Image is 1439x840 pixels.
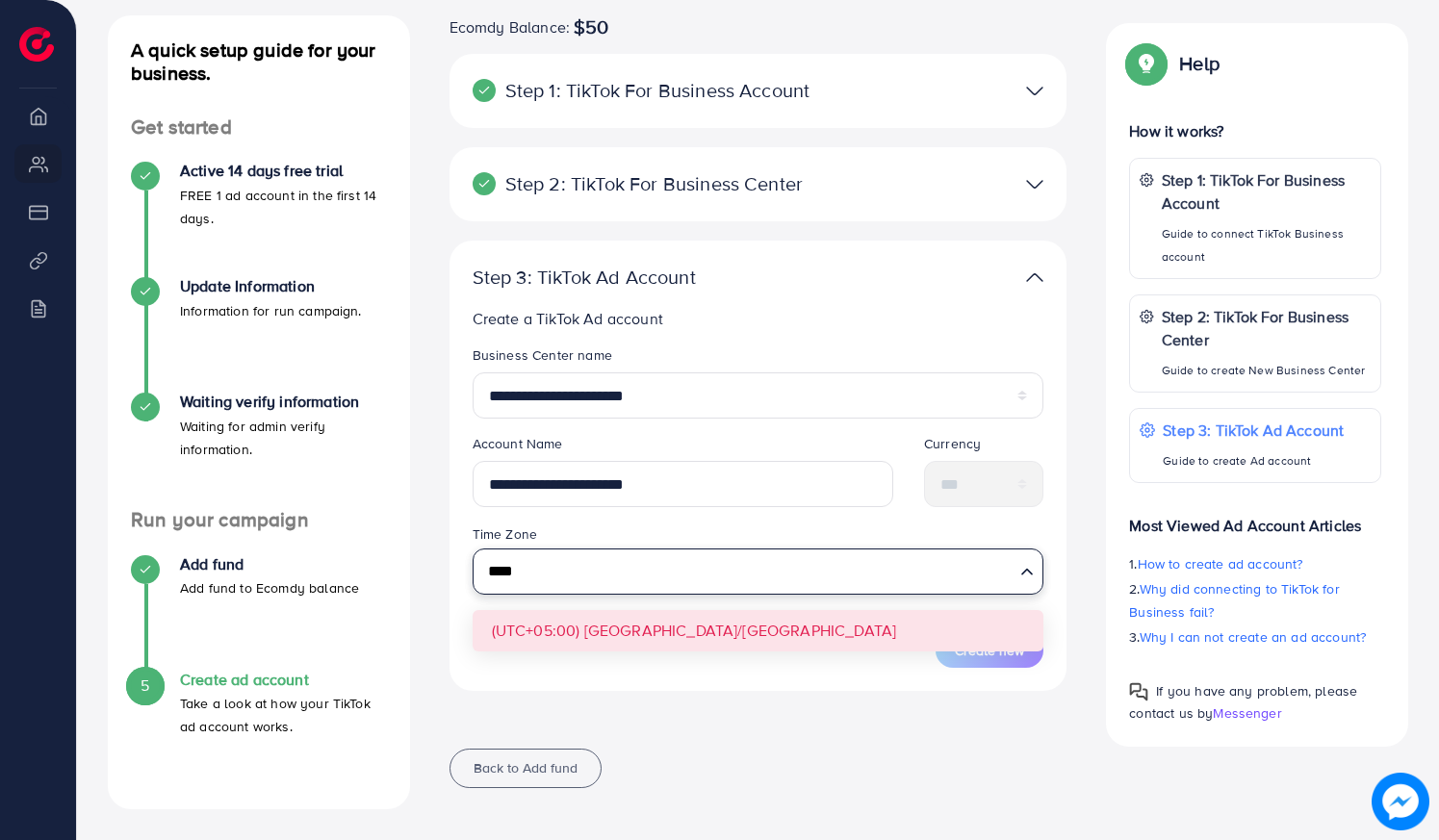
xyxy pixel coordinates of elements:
li: (UTC+05:00) [GEOGRAPHIC_DATA]/[GEOGRAPHIC_DATA] [473,610,1044,651]
p: Guide to connect TikTok Business account [1162,222,1371,268]
h4: Active 14 days free trial [180,162,387,180]
span: Back to Add fund [474,758,578,777]
p: 3. [1129,625,1381,649]
h4: Update Information [180,277,362,295]
li: Update Information [108,277,410,393]
li: Add fund [108,555,410,671]
p: 2. [1129,577,1381,624]
img: Popup guide [1129,46,1164,81]
span: Ecomdy Balance: [450,15,570,38]
h4: Waiting verify information [180,393,387,411]
span: 5 [141,675,149,697]
img: image [1372,773,1429,830]
p: Step 3: TikTok Ad Account [1163,419,1344,442]
p: Information for run campaign. [180,299,362,322]
p: FREE 1 ad account in the first 14 days. [180,184,387,230]
img: TikTok partner [1026,170,1043,198]
button: Back to Add fund [450,749,602,788]
span: $50 [574,15,608,38]
legend: Currency [924,434,1043,461]
p: Most Viewed Ad Account Articles [1129,498,1381,537]
p: Step 1: TikTok For Business Account [473,79,843,102]
label: Time Zone [473,524,537,544]
p: Add fund to Ecomdy balance [180,576,359,599]
input: Search for option [481,553,1014,589]
p: Step 3: TikTok Ad Account [473,266,843,289]
span: Why I can not create an ad account? [1140,627,1367,647]
p: 1. [1129,552,1381,575]
legend: Business Center name [473,345,1044,372]
p: Step 2: TikTok For Business Center [1162,305,1371,351]
img: TikTok partner [1026,264,1043,292]
span: If you have any problem, please contact us by [1129,681,1357,723]
img: Popup guide [1129,682,1148,701]
p: How it works? [1129,119,1381,142]
span: Messenger [1213,703,1281,723]
li: Active 14 days free trial [108,162,410,277]
img: TikTok partner [1026,77,1043,105]
p: Step 2: TikTok For Business Center [473,172,843,195]
p: Guide to create Ad account [1163,449,1344,472]
li: Create ad account [108,671,410,786]
p: Guide to create New Business Center [1162,359,1371,382]
p: Step 1: TikTok For Business Account [1162,168,1371,215]
h4: Run your campaign [108,508,410,532]
div: Search for option [473,548,1044,595]
h4: Create ad account [180,671,387,689]
li: Waiting verify information [108,393,410,508]
span: Why did connecting to TikTok for Business fail? [1129,579,1339,622]
p: Create a TikTok Ad account [473,307,1044,330]
img: logo [19,27,54,62]
h4: A quick setup guide for your business. [108,38,410,85]
legend: Account Name [473,434,893,461]
p: Waiting for admin verify information. [180,415,387,461]
span: How to create ad account? [1138,554,1303,573]
h4: Add fund [180,555,359,573]
h4: Get started [108,115,410,140]
p: Take a look at how your TikTok ad account works. [180,692,387,738]
p: Help [1179,52,1220,75]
